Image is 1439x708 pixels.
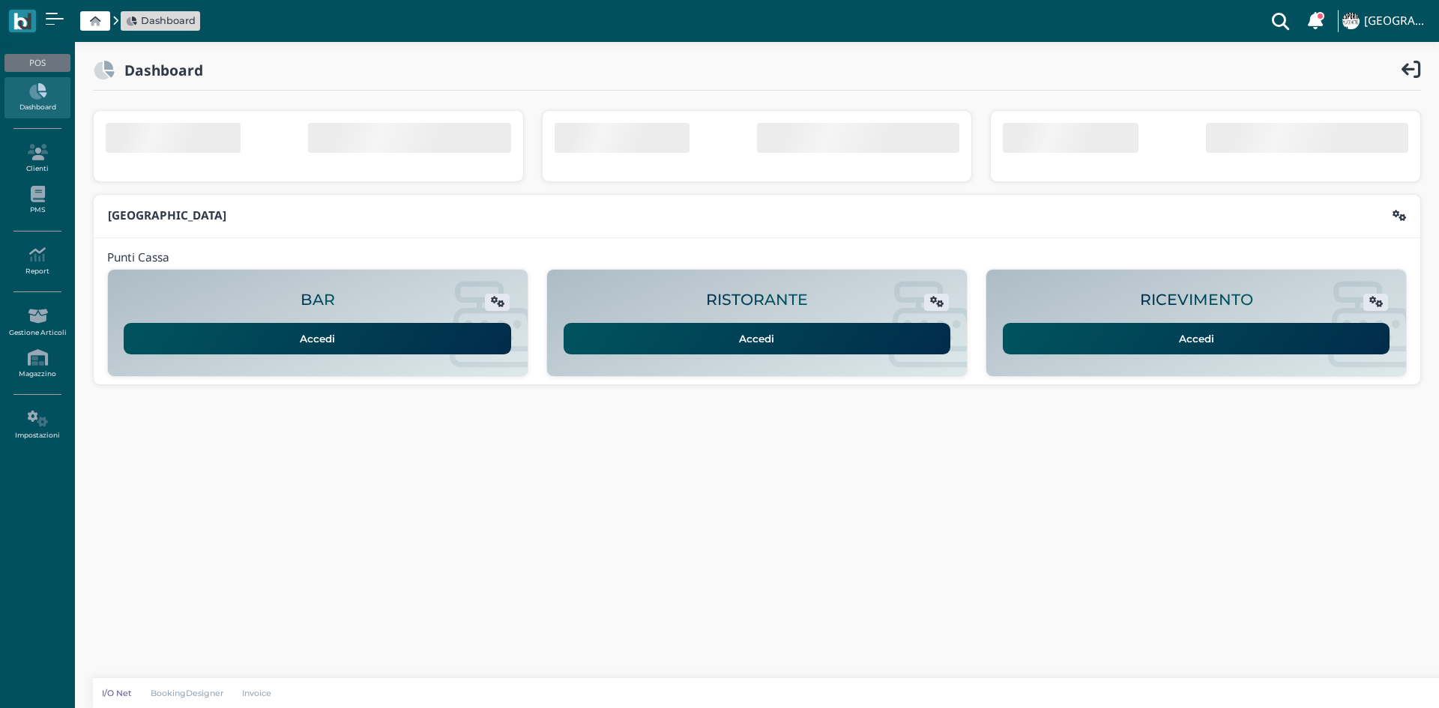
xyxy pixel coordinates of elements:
h2: RISTORANTE [706,291,808,309]
a: ... [GEOGRAPHIC_DATA] [1340,3,1430,39]
a: Accedi [124,323,511,354]
a: Magazzino [4,343,70,384]
a: Gestione Articoli [4,302,70,343]
a: Accedi [564,323,951,354]
a: Impostazioni [4,405,70,446]
b: [GEOGRAPHIC_DATA] [108,208,226,223]
h2: Dashboard [115,62,203,78]
span: Dashboard [141,13,196,28]
a: PMS [4,180,70,221]
div: POS [4,54,70,72]
a: Dashboard [4,77,70,118]
a: Dashboard [126,13,196,28]
iframe: Help widget launcher [1333,662,1426,695]
a: Accedi [1003,323,1390,354]
h2: BAR [301,291,335,309]
a: Clienti [4,138,70,179]
h4: Punti Cassa [107,252,169,264]
img: logo [13,13,31,30]
a: Report [4,240,70,282]
h4: [GEOGRAPHIC_DATA] [1364,15,1430,28]
h2: RICEVIMENTO [1140,291,1253,309]
img: ... [1342,13,1359,29]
